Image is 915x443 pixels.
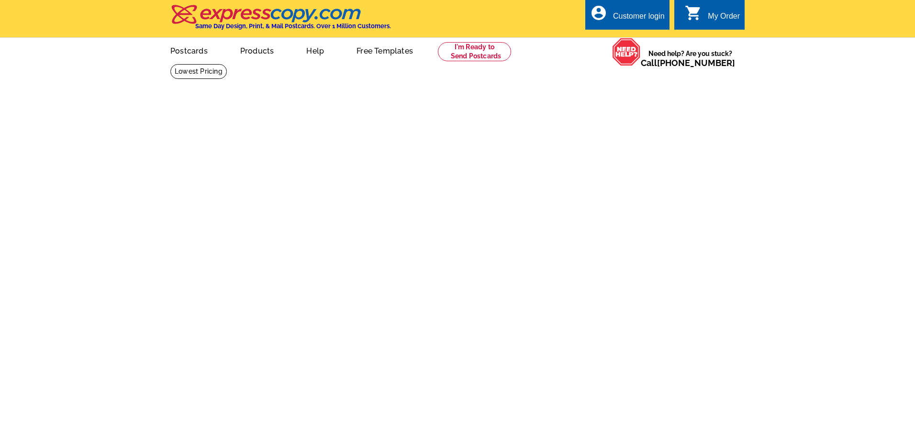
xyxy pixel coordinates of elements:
[641,58,735,68] span: Call
[612,38,641,66] img: help
[685,11,740,22] a: shopping_cart My Order
[708,12,740,25] div: My Order
[170,11,391,30] a: Same Day Design, Print, & Mail Postcards. Over 1 Million Customers.
[613,12,665,25] div: Customer login
[225,39,290,61] a: Products
[590,11,665,22] a: account_circle Customer login
[685,4,702,22] i: shopping_cart
[195,22,391,30] h4: Same Day Design, Print, & Mail Postcards. Over 1 Million Customers.
[657,58,735,68] a: [PHONE_NUMBER]
[155,39,223,61] a: Postcards
[291,39,339,61] a: Help
[641,49,740,68] span: Need help? Are you stuck?
[341,39,428,61] a: Free Templates
[590,4,607,22] i: account_circle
